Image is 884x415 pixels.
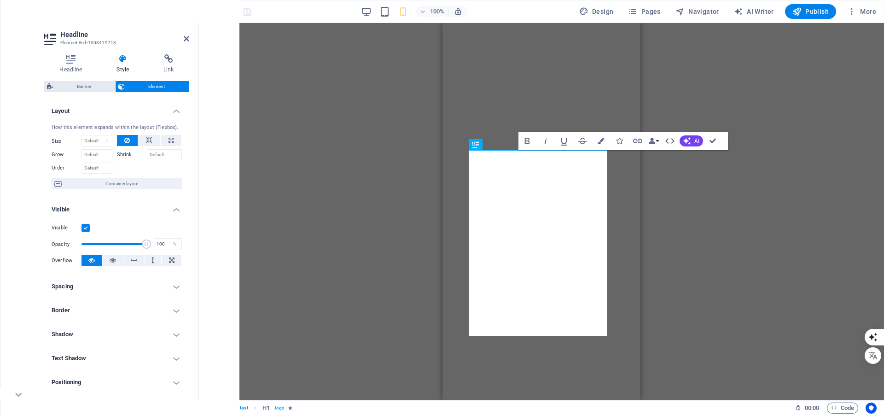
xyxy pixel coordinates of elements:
[831,403,854,414] span: Code
[56,81,112,92] span: Banner
[52,222,81,234] label: Visible
[81,163,112,174] input: Default
[288,405,292,410] i: Element contains an animation
[811,404,813,411] span: :
[64,178,179,189] span: Container layout
[44,299,189,321] h4: Border
[273,403,285,414] span: . logo
[81,149,112,160] input: Default
[628,7,660,16] span: Pages
[52,178,182,189] button: Container layout
[574,132,591,150] button: Strikethrough
[555,132,573,150] button: Underline (Ctrl+U)
[60,30,189,39] h2: Headline
[694,138,699,144] span: AI
[430,6,445,17] h6: 100%
[262,403,270,414] span: Click to select. Double-click to edit
[704,132,721,150] button: Confirm (Ctrl+⏎)
[792,7,829,16] span: Publish
[416,6,449,17] button: 100%
[52,242,81,247] label: Opacity
[52,255,81,266] label: Overflow
[44,403,293,414] nav: breadcrumb
[843,4,880,19] button: More
[44,54,101,74] h4: Headline
[214,403,248,414] span: . banner-content
[52,163,81,174] label: Order
[866,403,877,414] button: Usercentrics
[579,7,614,16] span: Design
[827,403,858,414] button: Code
[611,132,628,150] button: Icons
[537,132,554,150] button: Italic (Ctrl+I)
[675,7,719,16] span: Navigator
[52,124,182,132] div: How this element expands within the layout (Flexbox).
[128,81,186,92] span: Element
[576,4,617,19] div: Design (Ctrl+Alt+Y)
[661,132,679,150] button: HTML
[52,139,81,144] label: Size
[101,54,148,74] h4: Style
[847,7,876,16] span: More
[44,323,189,345] h4: Shadow
[169,239,181,250] div: %
[454,7,462,16] i: On resize automatically adjust zoom level to fit chosen device.
[117,149,147,160] label: Shrink
[147,149,182,160] input: Default
[680,135,703,146] button: AI
[629,132,646,150] button: Link
[44,100,189,117] h4: Layout
[647,132,660,150] button: Data Bindings
[60,39,171,47] h3: Element #ed-1008419713
[518,132,536,150] button: Bold (Ctrl+B)
[730,4,778,19] button: AI Writer
[795,403,820,414] h6: Session time
[592,132,610,150] button: Colors
[44,199,189,215] h4: Visible
[624,4,664,19] button: Pages
[576,4,617,19] button: Design
[44,347,189,369] h4: Text Shadow
[116,81,189,92] button: Element
[672,4,723,19] button: Navigator
[44,81,115,92] button: Banner
[785,4,836,19] button: Publish
[734,7,774,16] span: AI Writer
[805,403,819,414] span: 00 00
[44,275,189,298] h4: Spacing
[148,54,189,74] h4: Link
[44,371,189,393] h4: Positioning
[52,149,81,160] label: Grow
